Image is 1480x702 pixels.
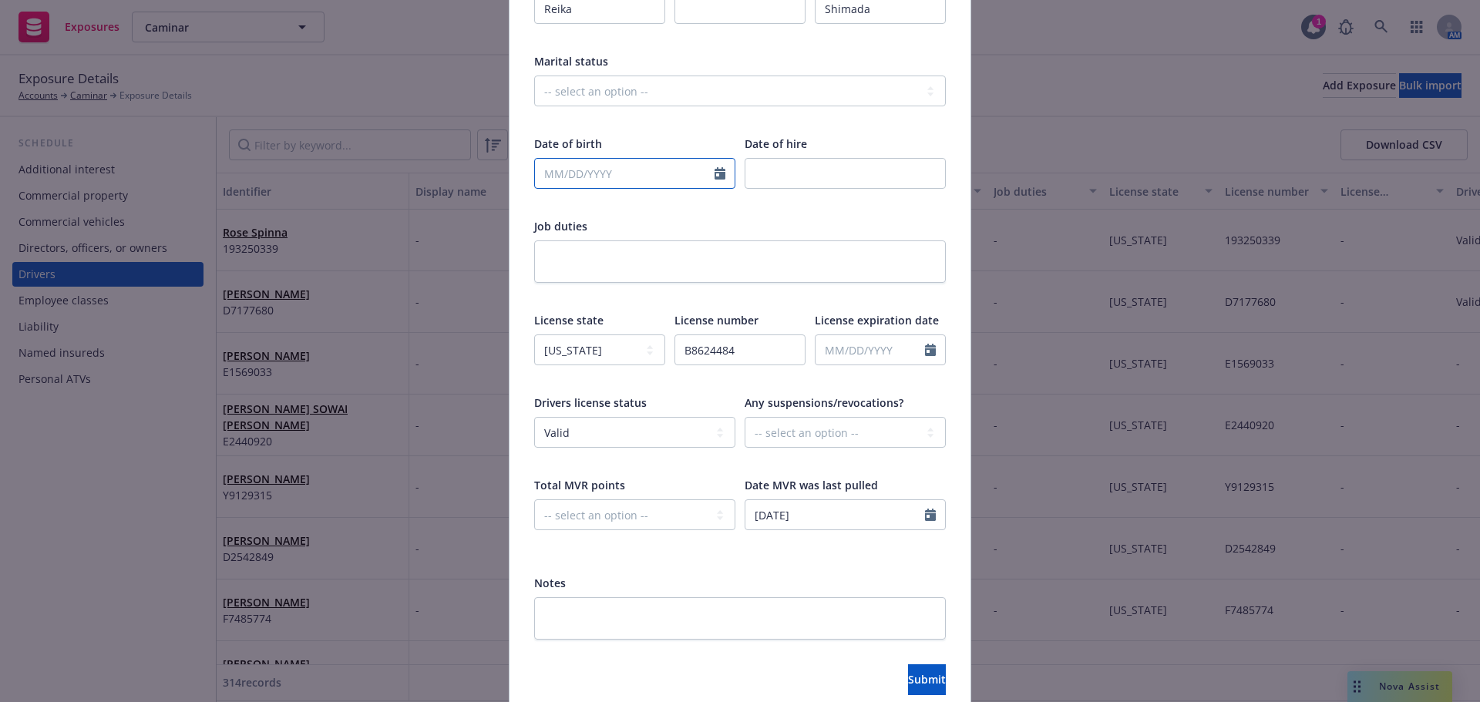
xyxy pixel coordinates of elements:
span: License state [534,313,604,327]
span: License number [674,313,758,327]
span: Total MVR points [534,478,625,492]
input: MM/DD/YYYY [535,159,715,188]
svg: Calendar [925,509,936,521]
span: Marital status [534,54,608,69]
span: Date MVR was last pulled [745,478,878,492]
span: Notes [534,576,566,590]
span: Date of birth [534,136,602,151]
svg: Calendar [715,167,725,180]
span: Job duties [534,219,587,233]
span: Drivers license status [534,395,647,410]
span: Any suspensions/revocations? [745,395,903,410]
span: Submit [908,672,946,687]
span: Date of hire [745,136,807,151]
input: MM/DD/YYYY [816,335,925,364]
svg: Calendar [925,344,936,356]
button: Submit [908,664,946,695]
input: MM/DD/YYYY [745,500,925,529]
span: License expiration date [815,313,939,327]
